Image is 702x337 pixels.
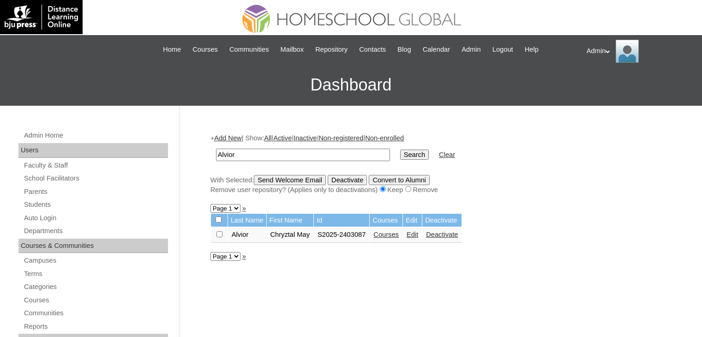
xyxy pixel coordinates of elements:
td: S2025-2403087 [314,227,369,243]
input: Convert to Alumni [369,175,430,185]
input: Search [400,150,429,160]
img: logo-white.png [5,5,78,30]
a: Categories [23,281,168,293]
a: Courses [188,44,222,55]
span: Help [525,44,539,55]
a: All [264,134,271,142]
a: Courses [23,295,168,306]
a: Campuses [23,255,168,266]
a: Logout [488,44,518,55]
td: Alvior [228,227,266,243]
input: Deactivate [328,175,367,185]
a: Mailbox [276,44,309,55]
a: Contacts [354,44,390,55]
a: Communities [23,307,168,319]
a: Blog [393,44,415,55]
a: Admin [457,44,486,55]
input: Search [216,149,390,161]
a: Departments [23,225,168,237]
a: Non-registered [318,134,363,142]
span: Communities [229,44,269,55]
span: Blog [397,44,411,55]
span: Contacts [359,44,386,55]
td: Last Name [228,214,266,227]
a: » [242,205,246,212]
td: Id [314,214,369,227]
a: » [242,253,246,260]
a: Add New [214,134,241,142]
td: Deactivate [422,214,462,227]
div: With Selected: [210,175,667,195]
td: First Name [267,214,314,227]
div: Admin [587,40,693,63]
a: Calendar [418,44,455,55]
span: Logout [492,44,513,55]
a: Inactive [294,134,317,142]
td: Courses [370,214,402,227]
a: Edit [407,231,418,238]
a: Reports [23,321,168,332]
td: Chryztal May [267,227,314,243]
a: Auto Login [23,212,168,224]
a: Deactivate [426,231,458,238]
span: Courses [192,44,218,55]
a: Courses [373,231,399,238]
span: Home [163,44,181,55]
a: Faculty & Staff [23,160,168,171]
a: Home [158,44,186,55]
a: Terms [23,268,168,280]
a: Help [520,44,543,55]
a: Parents [23,186,168,198]
span: Repository [315,44,348,55]
td: Edit [403,214,422,227]
div: Users [18,143,168,158]
a: Students [23,199,168,211]
a: Active [273,134,292,142]
a: Repository [311,44,352,55]
a: School Facilitators [23,173,168,184]
span: Calendar [423,44,450,55]
a: Clear [439,151,455,158]
span: Admin [462,44,481,55]
div: Remove user repository? (Applies only to deactivations) Keep Remove [210,185,667,195]
a: Admin Home [23,130,168,141]
div: + | Show: | | | | [210,133,667,194]
a: Non-enrolled [365,134,404,142]
img: Admin Homeschool Global [616,40,639,63]
a: Communities [225,44,274,55]
span: Mailbox [281,44,304,55]
input: Send Welcome Email [254,175,326,185]
div: Courses & Communities [18,239,168,253]
h3: Dashboard [5,64,697,106]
